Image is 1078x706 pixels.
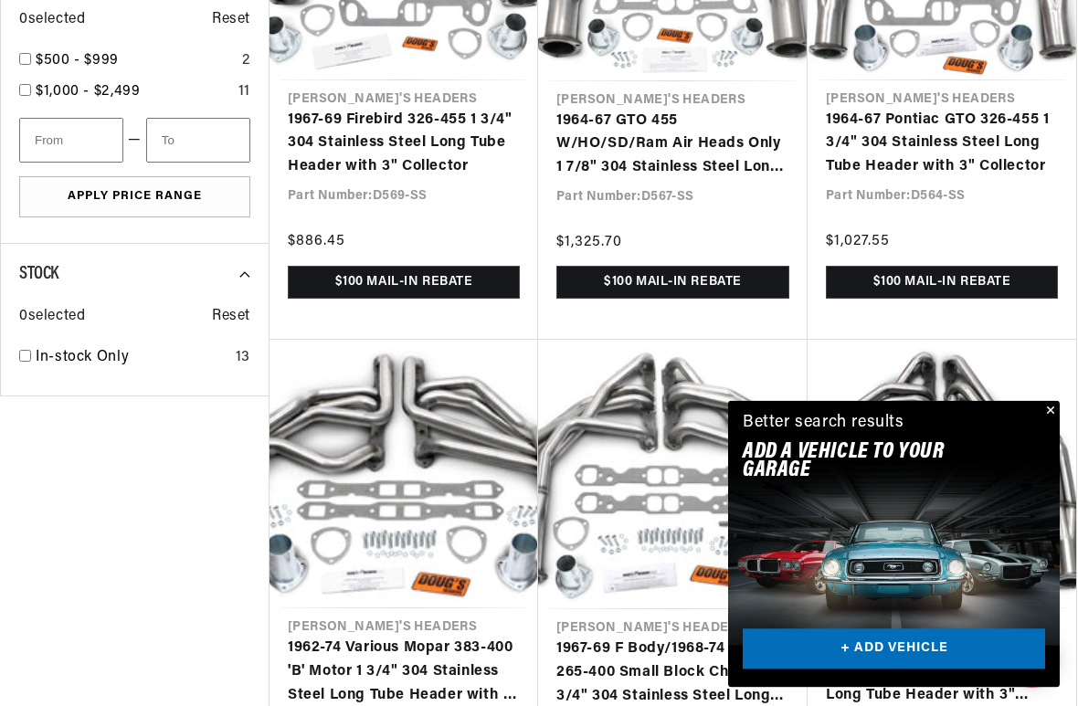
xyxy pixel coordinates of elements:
a: + ADD VEHICLE [743,629,1045,670]
span: — [128,130,142,153]
span: $1,000 - $2,499 [36,85,141,100]
span: Reset [212,9,250,33]
a: In-stock Only [36,347,228,371]
button: Close [1038,401,1060,423]
a: 1964-67 Pontiac GTO 326-455 1 3/4" 304 Stainless Steel Long Tube Header with 3" Collector [826,110,1058,180]
input: To [146,119,250,163]
span: Stock [19,266,58,284]
h2: Add A VEHICLE to your garage [743,443,999,480]
span: 0 selected [19,306,85,330]
a: 1964-67 GTO 455 W/HO/SD/Ram Air Heads Only 1 7/8" 304 Stainless Steel Long Tube Header with 3 1/2... [556,111,789,181]
span: $500 - $999 [36,54,119,68]
button: Apply Price Range [19,177,250,218]
span: Reset [212,306,250,330]
span: 0 selected [19,9,85,33]
div: Better search results [743,410,904,437]
div: 2 [242,50,250,74]
input: From [19,119,123,163]
div: 11 [238,81,250,105]
a: 1967-69 Firebird 326-455 1 3/4" 304 Stainless Steel Long Tube Header with 3" Collector [288,110,520,180]
div: 13 [236,347,250,371]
